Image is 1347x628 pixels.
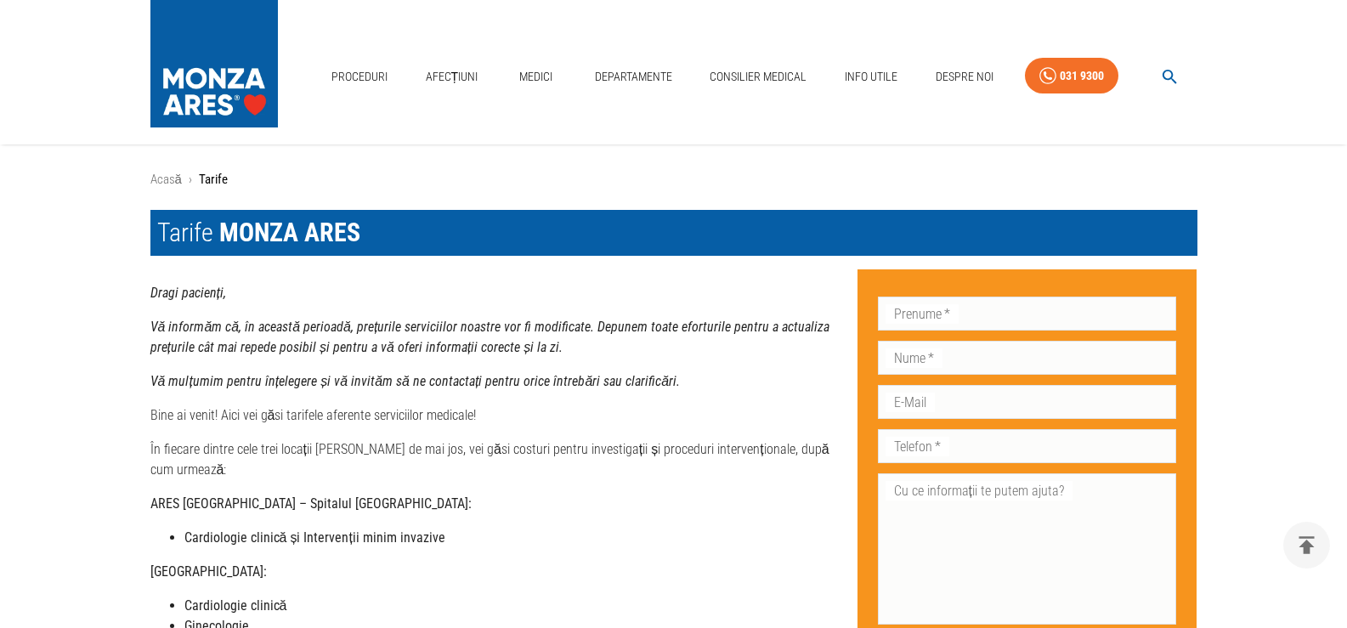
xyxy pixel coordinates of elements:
strong: Cardiologie clinică și Intervenții minim invazive [184,529,445,546]
a: Despre Noi [929,59,1000,94]
li: › [189,170,192,190]
p: În fiecare dintre cele trei locații [PERSON_NAME] de mai jos, vei găsi costuri pentru investigați... [150,439,844,480]
strong: Vă informăm că, în această perioadă, prețurile serviciilor noastre vor fi modificate. Depunem toa... [150,319,830,355]
a: Info Utile [838,59,904,94]
strong: [GEOGRAPHIC_DATA]: [150,563,267,580]
strong: Dragi pacienți, [150,285,226,301]
a: Proceduri [325,59,394,94]
button: delete [1283,522,1330,569]
span: MONZA ARES [219,218,360,247]
a: Medici [509,59,563,94]
strong: ARES [GEOGRAPHIC_DATA] – Spitalul [GEOGRAPHIC_DATA]: [150,495,472,512]
p: Tarife [199,170,228,190]
a: Departamente [588,59,679,94]
a: Consilier Medical [703,59,813,94]
a: Afecțiuni [419,59,485,94]
nav: breadcrumb [150,170,1197,190]
strong: Vă mulțumim pentru înțelegere și vă invităm să ne contactați pentru orice întrebări sau clarificări. [150,373,681,389]
div: 031 9300 [1060,65,1104,87]
strong: Cardiologie clinică [184,597,287,614]
h1: Tarife [150,210,1197,256]
a: Acasă [150,172,182,187]
p: Bine ai venit! Aici vei găsi tarifele aferente serviciilor medicale! [150,405,844,426]
a: 031 9300 [1025,58,1118,94]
